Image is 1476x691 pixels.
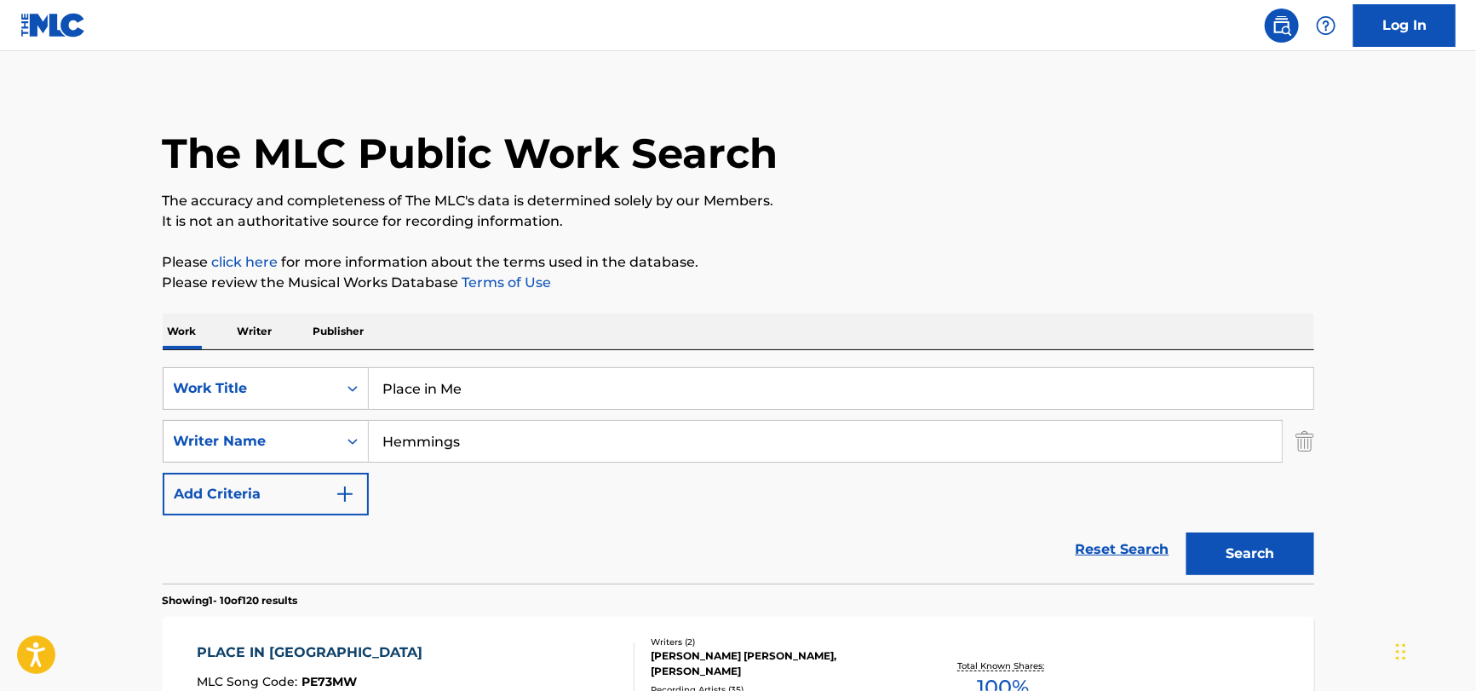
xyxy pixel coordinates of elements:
[335,484,355,504] img: 9d2ae6d4665cec9f34b9.svg
[1353,4,1456,47] a: Log In
[1316,15,1336,36] img: help
[163,314,202,349] p: Work
[1391,609,1476,691] iframe: Chat Widget
[1309,9,1343,43] div: Help
[651,636,908,648] div: Writers ( 2 )
[163,128,778,179] h1: The MLC Public Work Search
[1186,533,1314,575] button: Search
[1396,626,1406,677] div: Drag
[308,314,370,349] p: Publisher
[459,274,552,291] a: Terms of Use
[1295,420,1314,463] img: Delete Criterion
[958,659,1049,672] p: Total Known Shares:
[163,367,1314,584] form: Search Form
[1265,9,1299,43] a: Public Search
[163,252,1314,273] p: Please for more information about the terms used in the database.
[174,378,327,399] div: Work Title
[302,674,357,689] span: PE73MW
[197,642,431,663] div: PLACE IN [GEOGRAPHIC_DATA]
[163,191,1314,211] p: The accuracy and completeness of The MLC's data is determined solely by our Members.
[233,314,278,349] p: Writer
[1272,15,1292,36] img: search
[197,674,302,689] span: MLC Song Code :
[163,593,298,608] p: Showing 1 - 10 of 120 results
[163,211,1314,232] p: It is not an authoritative source for recording information.
[174,431,327,452] div: Writer Name
[163,473,369,515] button: Add Criteria
[20,13,86,37] img: MLC Logo
[163,273,1314,293] p: Please review the Musical Works Database
[212,254,279,270] a: click here
[651,648,908,679] div: [PERSON_NAME] [PERSON_NAME], [PERSON_NAME]
[1067,531,1178,568] a: Reset Search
